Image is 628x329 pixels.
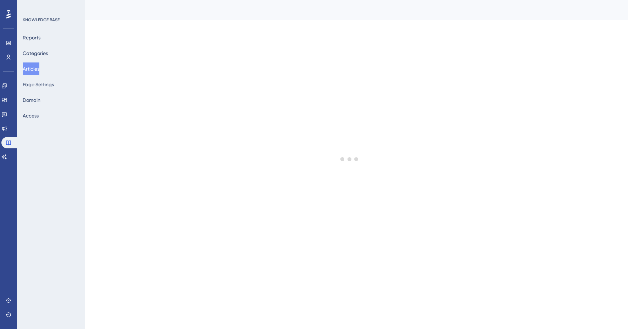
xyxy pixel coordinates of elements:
[23,94,40,106] button: Domain
[23,31,40,44] button: Reports
[23,17,60,23] div: KNOWLEDGE BASE
[23,78,54,91] button: Page Settings
[23,62,39,75] button: Articles
[23,47,48,60] button: Categories
[23,109,39,122] button: Access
